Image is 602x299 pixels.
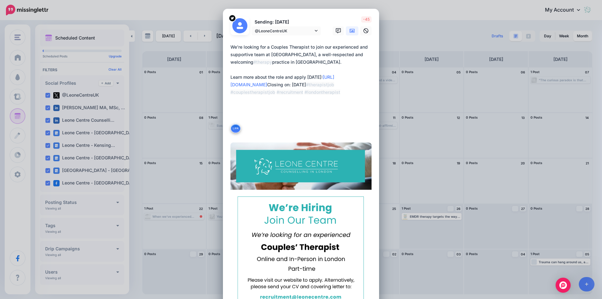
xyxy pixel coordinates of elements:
[232,18,247,33] img: user_default_image.png
[252,26,321,35] a: @LeoneCentreUK
[230,43,375,104] div: We’re looking for a Couples Therapist to join our experienced and supportive team at [GEOGRAPHIC_...
[556,278,571,293] div: Open Intercom Messenger
[361,16,372,23] span: -45
[252,19,321,26] p: Sending: [DATE]
[255,28,313,34] span: @LeoneCentreUK
[230,124,241,133] button: Link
